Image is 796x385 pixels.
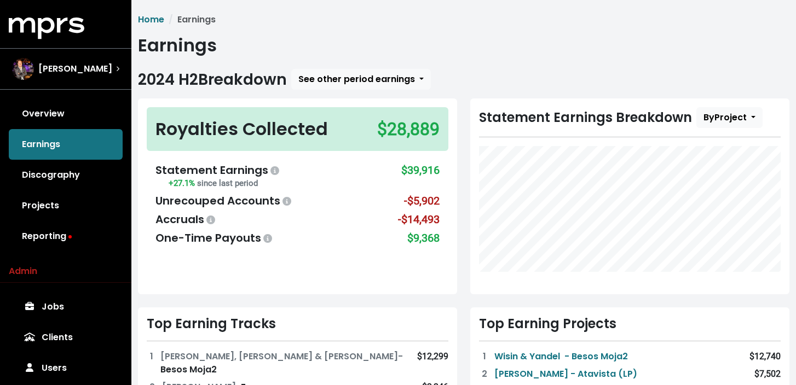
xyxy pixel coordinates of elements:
a: [PERSON_NAME] - Atavista (LP) [494,367,637,381]
button: ByProject [696,107,763,128]
a: mprs logo [9,21,84,34]
div: $12,299 [417,350,448,376]
div: $7,502 [754,367,781,381]
a: Users [9,353,123,383]
div: Besos Moja2 [160,350,417,376]
small: +27.1% [169,178,258,188]
div: $39,916 [401,162,440,190]
span: [PERSON_NAME], [PERSON_NAME] & [PERSON_NAME] - [160,350,403,363]
img: The selected account / producer [12,58,34,80]
h1: Earnings [138,35,789,56]
div: $12,740 [749,350,781,363]
div: -$5,902 [404,192,440,209]
a: Wisin & Yandel - Besos Moja2 [494,350,628,363]
nav: breadcrumb [138,13,789,26]
div: -$14,493 [398,211,440,227]
div: Top Earning Tracks [147,316,448,332]
button: See other period earnings [291,69,431,90]
div: $9,368 [407,230,440,246]
span: since last period [197,178,258,188]
div: Statement Earnings [155,162,281,178]
div: One-Time Payouts [155,230,274,246]
div: 1 [479,350,490,363]
div: Top Earning Projects [479,316,781,332]
span: [PERSON_NAME] [38,62,112,75]
a: Home [138,13,164,26]
div: Royalties Collected [155,116,328,142]
span: By Project [703,111,747,124]
div: $28,889 [377,116,440,142]
div: 2 [479,367,490,381]
li: Earnings [164,13,216,26]
a: Clients [9,322,123,353]
span: See other period earnings [298,73,415,85]
h2: 2024 H2 Breakdown [138,71,287,89]
a: Projects [9,190,123,221]
a: Overview [9,98,123,129]
a: Reporting [9,221,123,252]
a: Jobs [9,291,123,322]
a: Discography [9,160,123,190]
div: Accruals [155,211,217,227]
div: Statement Earnings Breakdown [479,107,781,128]
div: Unrecouped Accounts [155,192,293,209]
div: 1 [147,350,156,376]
